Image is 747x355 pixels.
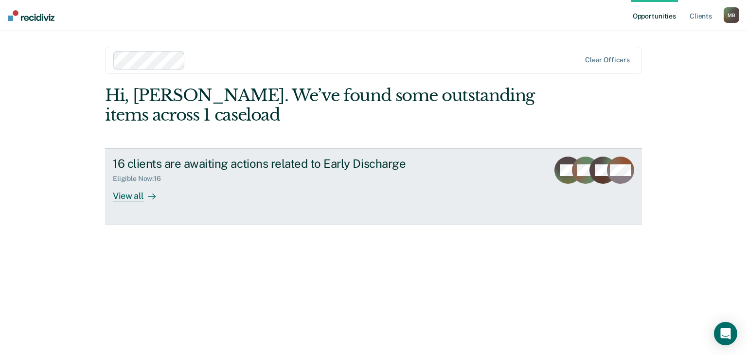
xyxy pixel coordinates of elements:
button: MB [724,7,739,23]
div: Clear officers [585,56,630,64]
div: 16 clients are awaiting actions related to Early Discharge [113,157,454,171]
div: Hi, [PERSON_NAME]. We’ve found some outstanding items across 1 caseload [105,86,534,125]
div: Eligible Now : 16 [113,175,169,183]
div: M B [724,7,739,23]
div: View all [113,183,167,202]
a: 16 clients are awaiting actions related to Early DischargeEligible Now:16View all [105,148,642,225]
img: Recidiviz [8,10,54,21]
div: Open Intercom Messenger [714,322,737,345]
